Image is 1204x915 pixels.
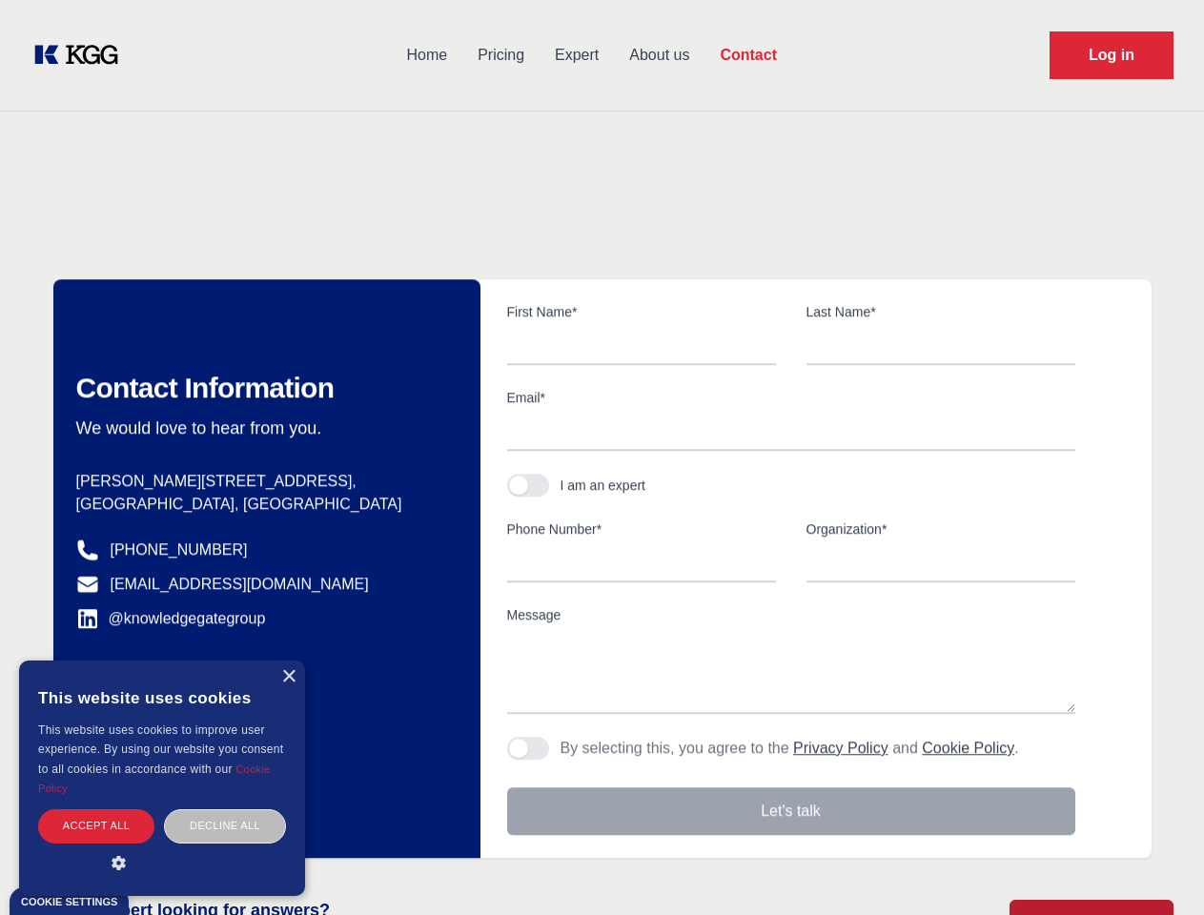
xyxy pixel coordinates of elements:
[76,493,450,516] p: [GEOGRAPHIC_DATA], [GEOGRAPHIC_DATA]
[507,605,1075,624] label: Message
[507,519,776,539] label: Phone Number*
[111,539,248,561] a: [PHONE_NUMBER]
[31,40,133,71] a: KOL Knowledge Platform: Talk to Key External Experts (KEE)
[561,476,646,495] div: I am an expert
[806,302,1075,321] label: Last Name*
[38,675,286,721] div: This website uses cookies
[507,302,776,321] label: First Name*
[1109,823,1204,915] iframe: Chat Widget
[540,30,614,80] a: Expert
[38,763,271,794] a: Cookie Policy
[922,740,1014,756] a: Cookie Policy
[391,30,462,80] a: Home
[281,670,296,684] div: Close
[76,470,450,493] p: [PERSON_NAME][STREET_ADDRESS],
[21,897,117,907] div: Cookie settings
[806,519,1075,539] label: Organization*
[76,607,266,630] a: @knowledgegategroup
[462,30,540,80] a: Pricing
[561,737,1019,760] p: By selecting this, you agree to the and .
[507,787,1075,835] button: Let's talk
[507,388,1075,407] label: Email*
[38,723,283,776] span: This website uses cookies to improve user experience. By using our website you consent to all coo...
[38,809,154,843] div: Accept all
[76,371,450,405] h2: Contact Information
[1050,31,1173,79] a: Request Demo
[164,809,286,843] div: Decline all
[111,573,369,596] a: [EMAIL_ADDRESS][DOMAIN_NAME]
[76,417,450,439] p: We would love to hear from you.
[793,740,888,756] a: Privacy Policy
[614,30,704,80] a: About us
[704,30,792,80] a: Contact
